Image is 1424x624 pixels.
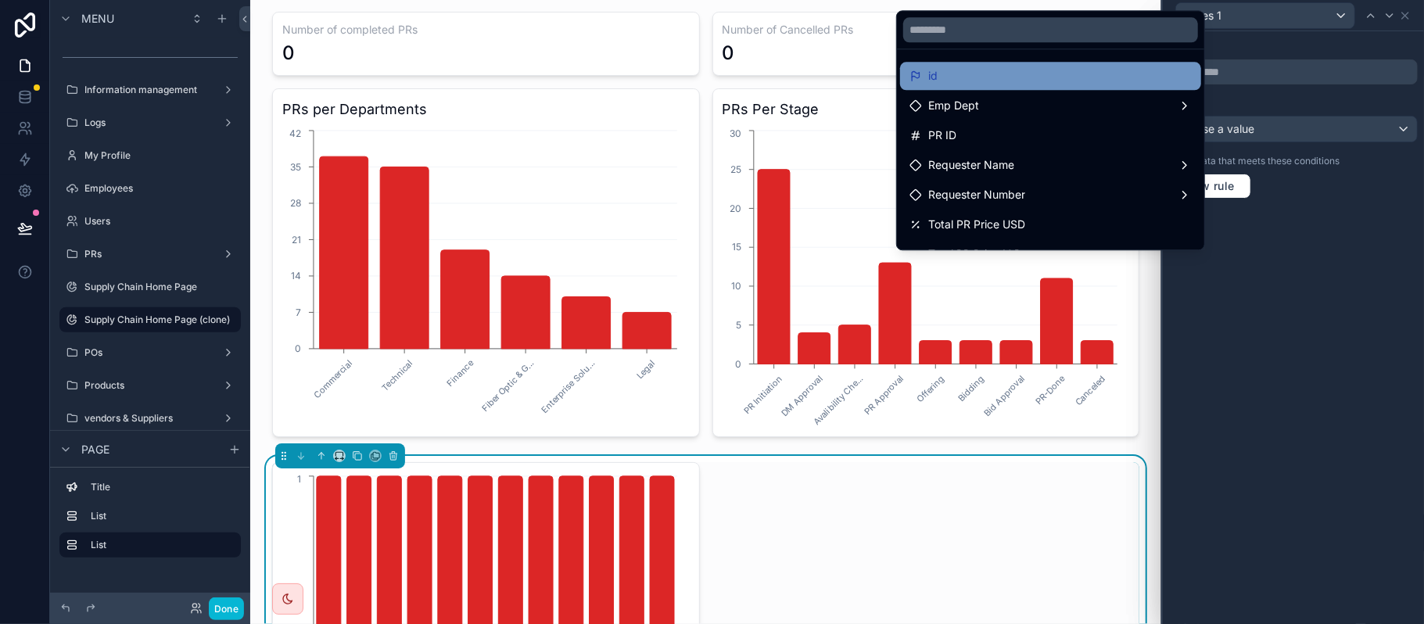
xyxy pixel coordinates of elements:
[928,215,1025,234] span: Total PR Price USD
[928,126,956,145] span: PR ID
[59,176,241,201] a: Employees
[59,143,241,168] a: My Profile
[59,209,241,234] a: Users
[59,406,241,431] a: vendors & Suppliers
[50,468,250,573] div: scrollable content
[297,473,301,485] tspan: 1
[91,481,235,493] label: Title
[84,412,216,425] label: vendors & Suppliers
[84,117,216,129] label: Logs
[84,149,238,162] label: My Profile
[59,77,241,102] a: Information management
[928,96,979,115] span: Emp Dept
[81,11,114,27] span: Menu
[84,379,216,392] label: Products
[91,510,235,522] label: List
[84,215,238,228] label: Users
[928,156,1014,174] span: Requester Name
[928,185,1025,204] span: Requester Number
[84,84,216,96] label: Information management
[59,340,241,365] a: POs
[209,597,244,620] button: Done
[59,110,241,135] a: Logs
[59,242,241,267] a: PRs
[59,307,241,332] a: Supply Chain Home Page (clone)
[59,274,241,299] a: Supply Chain Home Page
[84,182,238,195] label: Employees
[928,66,938,85] span: id
[84,314,231,326] label: Supply Chain Home Page (clone)
[91,539,228,551] label: List
[928,245,1022,264] span: Total PR Price IQD
[59,373,241,398] a: Products
[84,346,216,359] label: POs
[81,442,109,457] span: Page
[84,281,238,293] label: Supply Chain Home Page
[84,248,216,260] label: PRs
